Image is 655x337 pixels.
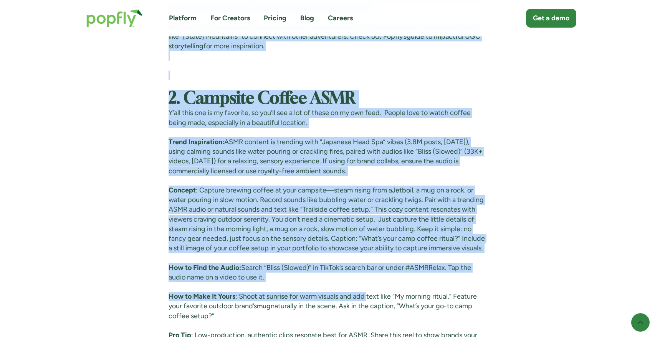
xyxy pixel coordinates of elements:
[169,71,487,80] p: ‍
[169,263,487,282] p: Search “Bliss (Slowed)” in TikTok’s search bar or under #ASMRRelax. Tap the audio name on a video...
[169,292,487,321] p: : Shoot at sunrise for warm visuals and add text like “My morning ritual.” Feature your favorite ...
[169,137,487,176] p: ASMR content is trending with “Japanese Head Spa” vibes (3.8M posts, [DATE]), using calming sound...
[257,302,271,310] a: mug
[169,108,487,127] p: Y’all this one is my favorite, so you’ll see a lot of these on my own feed. People love to watch ...
[169,292,235,301] strong: How to Make It Yours
[169,22,487,61] p: ‍ : Highlight vulnerability to build trust—show the struggle, not just the win. Use a broad geota...
[210,13,250,23] a: For Creators
[328,13,353,23] a: Careers
[169,138,224,146] strong: Trend Inspiration:
[526,9,576,28] a: Get a demo
[392,186,413,194] a: Jetboil
[264,13,286,23] a: Pricing
[169,263,241,272] strong: How to Find the Audio:
[169,186,196,194] strong: Concept
[533,13,569,23] div: Get a demo
[169,13,197,23] a: Platform
[169,186,487,253] p: : Capture brewing coffee at your campsite—steam rising from a , a mug on a rock, or water pouring...
[169,91,356,107] strong: 2. Campsite Coffee ASMR
[300,13,314,23] a: Blog
[79,2,151,35] a: home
